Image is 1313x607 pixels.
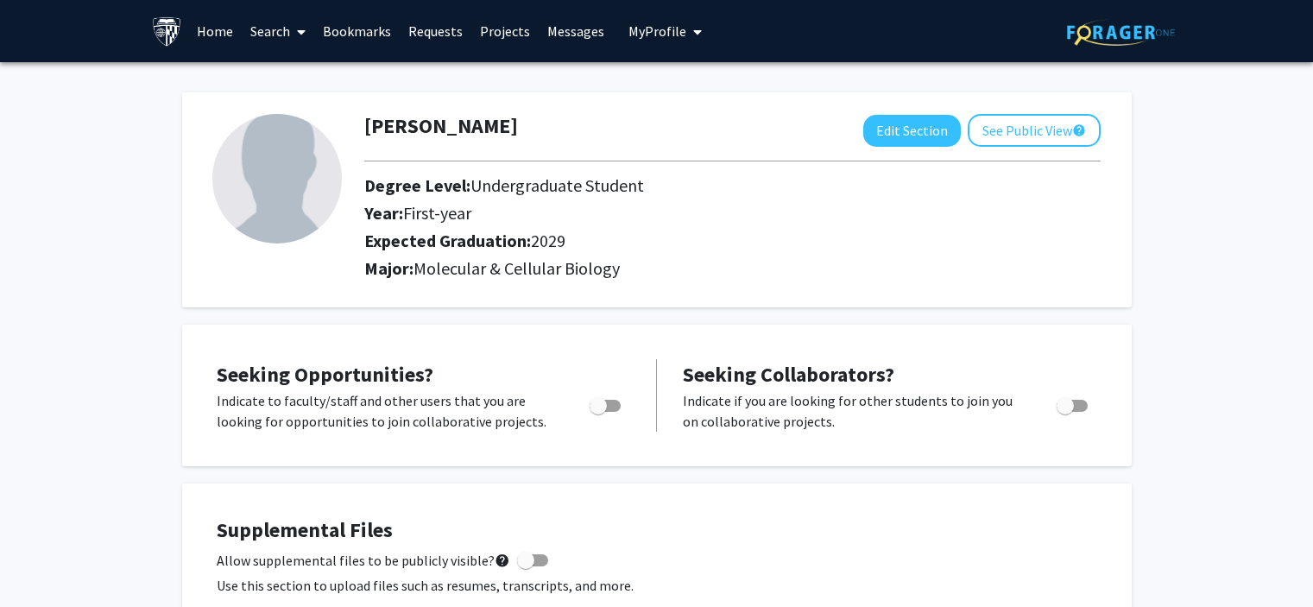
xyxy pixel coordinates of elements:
h2: Year: [364,203,1004,224]
h1: [PERSON_NAME] [364,114,518,139]
a: Projects [471,1,539,61]
mat-icon: help [1072,120,1086,141]
a: Bookmarks [314,1,400,61]
span: Seeking Opportunities? [217,361,433,388]
span: Seeking Collaborators? [683,361,894,388]
div: Toggle [1050,390,1097,416]
img: ForagerOne Logo [1067,19,1175,46]
div: Toggle [583,390,630,416]
span: Undergraduate Student [470,174,644,196]
span: First-year [403,202,471,224]
a: Home [188,1,242,61]
h2: Major: [364,258,1101,279]
a: Search [242,1,314,61]
p: Indicate if you are looking for other students to join you on collaborative projects. [683,390,1024,432]
p: Indicate to faculty/staff and other users that you are looking for opportunities to join collabor... [217,390,557,432]
span: Allow supplemental files to be publicly visible? [217,550,510,571]
a: Requests [400,1,471,61]
button: Edit Section [863,115,961,147]
button: See Public View [968,114,1101,147]
span: My Profile [628,22,686,40]
img: Profile Picture [212,114,342,243]
a: Messages [539,1,613,61]
h2: Degree Level: [364,175,1004,196]
span: 2029 [531,230,565,251]
h4: Supplemental Files [217,518,1097,543]
span: Molecular & Cellular Biology [413,257,620,279]
img: Johns Hopkins University Logo [152,16,182,47]
h2: Expected Graduation: [364,231,1004,251]
p: Use this section to upload files such as resumes, transcripts, and more. [217,575,1097,596]
mat-icon: help [495,550,510,571]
